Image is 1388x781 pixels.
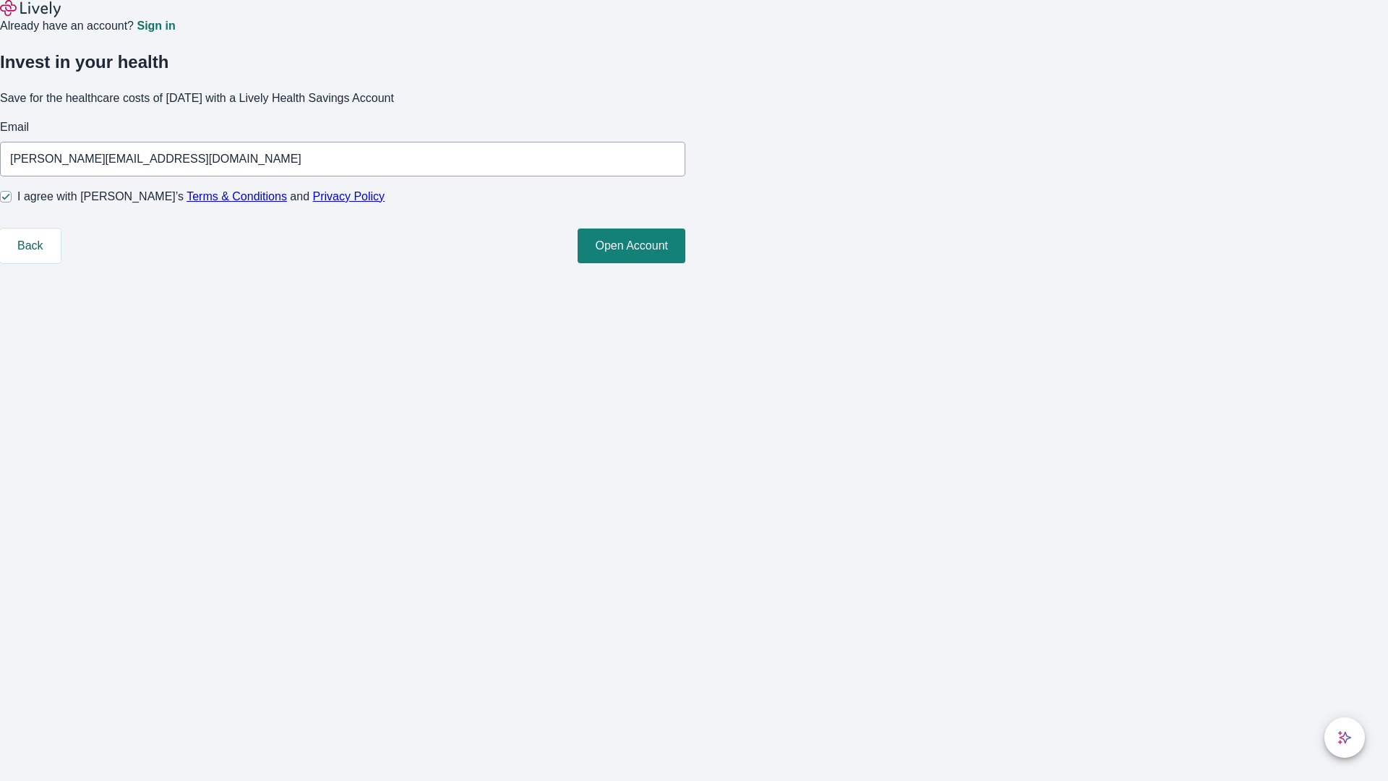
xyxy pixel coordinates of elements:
button: chat [1324,717,1365,758]
svg: Lively AI Assistant [1337,730,1352,745]
a: Terms & Conditions [187,190,287,202]
a: Privacy Policy [313,190,385,202]
a: Sign in [137,20,175,32]
span: I agree with [PERSON_NAME]’s and [17,188,385,205]
button: Open Account [578,229,685,263]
